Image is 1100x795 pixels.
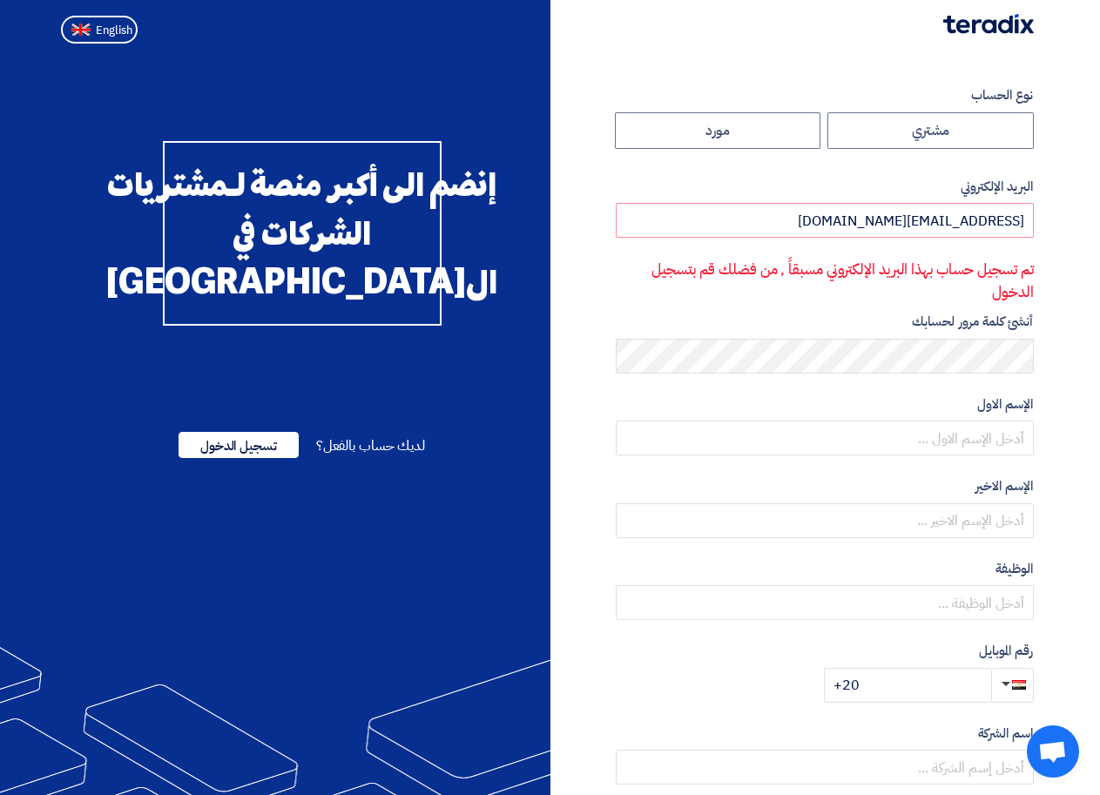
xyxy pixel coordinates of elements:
label: نوع الحساب [616,85,1034,105]
input: أدخل الإسم الاول ... [616,421,1034,455]
label: أنشئ كلمة مرور لحسابك [616,312,1034,332]
label: البريد الإلكتروني [616,177,1034,197]
input: أدخل الوظيفة ... [616,585,1034,620]
div: دردشة مفتوحة [1027,725,1079,778]
div: إنضم الى أكبر منصة لـمشتريات الشركات في ال[GEOGRAPHIC_DATA] [163,141,442,326]
label: مورد [615,112,821,149]
input: أدخل الإسم الاخير ... [616,503,1034,538]
label: الإسم الاول [616,394,1034,414]
input: أدخل إسم الشركة ... [616,750,1034,785]
a: تسجيل الدخول [179,435,299,456]
label: رقم الموبايل [616,641,1034,661]
span: English [96,24,132,37]
label: الإسم الاخير [616,476,1034,496]
img: Teradix logo [943,14,1034,34]
img: en-US.png [71,24,91,37]
button: English [61,16,138,44]
span: لديك حساب بالفعل؟ [316,435,425,456]
label: إسم الشركة [616,724,1034,744]
input: أدخل بريد العمل الإلكتروني الخاص بك ... [616,203,1034,238]
p: تم تسجيل حساب بهذا البريد الإلكتروني مسبقاً , من فضلك قم بتسجيل الدخول [617,259,1034,303]
label: مشتري [827,112,1034,149]
label: الوظيفة [616,559,1034,579]
span: تسجيل الدخول [179,432,299,458]
input: أدخل رقم الموبايل ... [824,668,991,703]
